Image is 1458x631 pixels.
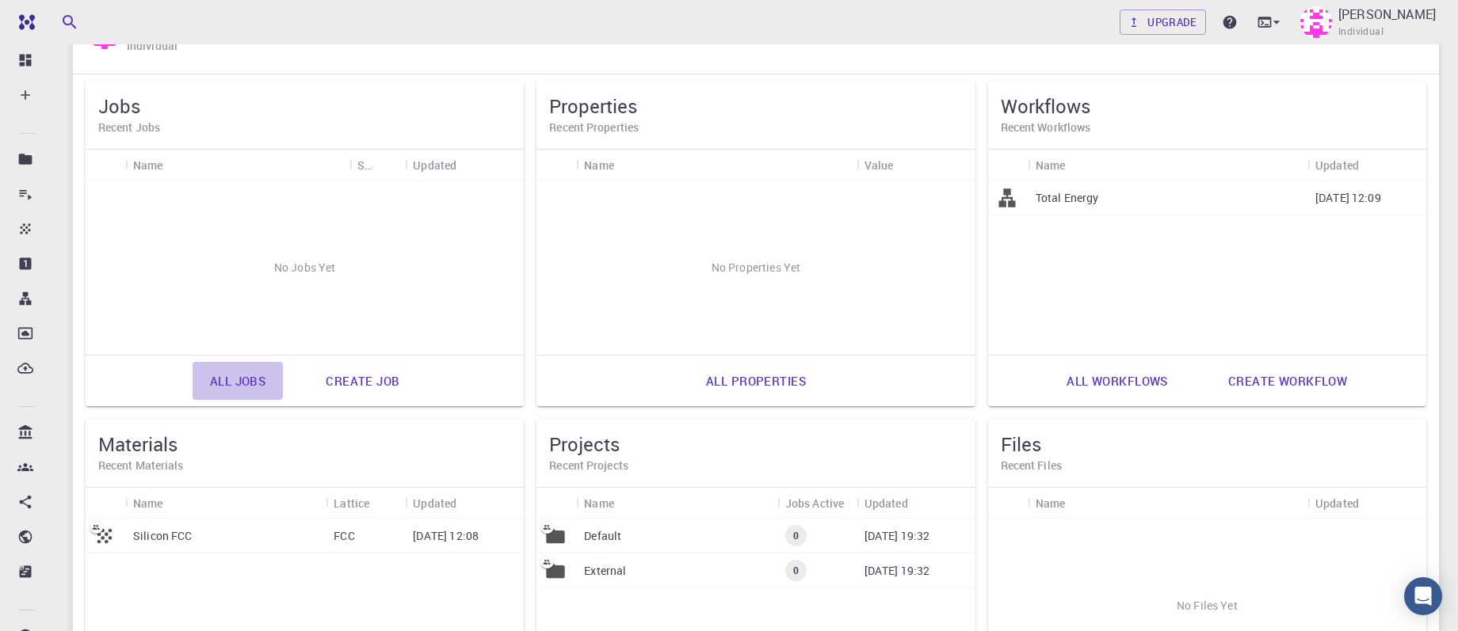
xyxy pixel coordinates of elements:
[1338,5,1436,24] p: [PERSON_NAME]
[133,488,163,519] div: Name
[549,93,962,119] h5: Properties
[413,488,456,519] div: Updated
[1001,93,1414,119] h5: Workflows
[98,119,511,136] h6: Recent Jobs
[864,563,930,579] p: [DATE] 19:32
[32,11,89,25] span: Support
[1338,24,1384,40] span: Individual
[1049,362,1185,400] a: All workflows
[689,362,823,400] a: All properties
[133,150,163,181] div: Name
[456,152,482,177] button: Sort
[614,152,639,177] button: Sort
[584,528,621,544] p: Default
[1307,488,1426,519] div: Updated
[1120,10,1206,35] a: Upgrade
[86,488,125,519] div: Icon
[125,488,326,519] div: Name
[1001,457,1414,474] h6: Recent Files
[576,488,777,519] div: Name
[1001,119,1414,136] h6: Recent Workflows
[785,488,845,519] div: Jobs Active
[1359,152,1384,177] button: Sort
[549,431,962,457] h5: Projects
[193,362,283,400] a: All jobs
[86,150,125,181] div: Icon
[1404,577,1442,615] div: Open Intercom Messenger
[1028,150,1307,181] div: Name
[787,564,805,577] span: 0
[787,529,805,542] span: 0
[98,431,511,457] h5: Materials
[584,488,614,519] div: Name
[334,488,369,519] div: Lattice
[349,150,405,181] div: Status
[413,528,479,544] p: [DATE] 12:08
[1359,490,1384,515] button: Sort
[864,528,930,544] p: [DATE] 19:32
[584,150,614,181] div: Name
[326,488,405,519] div: Lattice
[1307,150,1426,181] div: Updated
[1315,488,1359,519] div: Updated
[614,490,639,515] button: Sort
[357,150,372,181] div: Status
[893,152,918,177] button: Sort
[857,488,975,519] div: Updated
[456,490,482,515] button: Sort
[1315,190,1381,206] p: [DATE] 12:09
[1315,150,1359,181] div: Updated
[536,181,975,355] div: No Properties Yet
[536,488,576,519] div: Icon
[133,528,193,544] p: Silicon FCC
[1036,150,1066,181] div: Name
[98,457,511,474] h6: Recent Materials
[372,152,397,177] button: Sort
[584,563,626,579] p: External
[1065,490,1090,515] button: Sort
[1001,431,1414,457] h5: Files
[86,181,524,355] div: No Jobs Yet
[1065,152,1090,177] button: Sort
[127,37,177,55] h6: Individual
[536,150,576,181] div: Icon
[98,93,511,119] h5: Jobs
[405,488,524,519] div: Updated
[1028,488,1307,519] div: Name
[1211,362,1364,400] a: Create workflow
[549,119,962,136] h6: Recent Properties
[163,152,189,177] button: Sort
[576,150,856,181] div: Name
[369,490,395,515] button: Sort
[334,528,354,544] p: FCC
[308,362,417,400] a: Create job
[908,490,933,515] button: Sort
[549,457,962,474] h6: Recent Projects
[1036,488,1066,519] div: Name
[864,488,908,519] div: Updated
[988,150,1028,181] div: Icon
[857,150,975,181] div: Value
[777,488,857,519] div: Jobs Active
[988,488,1028,519] div: Icon
[125,150,349,181] div: Name
[405,150,524,181] div: Updated
[1300,6,1332,38] img: Imran Ahmd Khan
[1036,190,1099,206] p: Total Energy
[413,150,456,181] div: Updated
[163,490,189,515] button: Sort
[864,150,894,181] div: Value
[13,14,35,30] img: logo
